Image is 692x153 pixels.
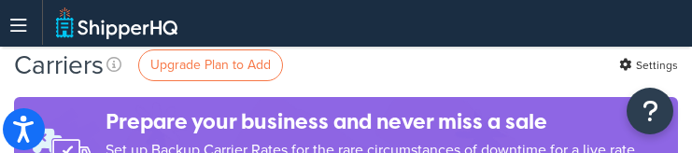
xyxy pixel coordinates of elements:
[627,88,673,134] button: Open Resource Center
[14,47,104,83] h1: Carriers
[150,55,271,75] span: Upgrade Plan to Add
[106,106,678,137] h4: Prepare your business and never miss a sale
[619,52,678,78] a: Settings
[138,49,283,81] a: Upgrade Plan to Add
